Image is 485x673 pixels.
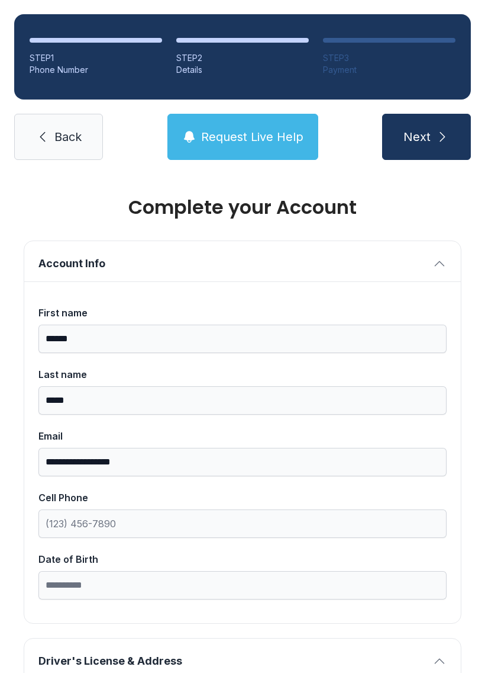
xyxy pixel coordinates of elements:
[38,429,447,443] div: Email
[38,571,447,600] input: Date of Birth
[176,52,309,64] div: STEP 2
[54,129,82,145] span: Back
[38,386,447,415] input: Last name
[38,306,447,320] div: First name
[38,552,447,566] div: Date of Birth
[38,325,447,353] input: First name
[38,491,447,505] div: Cell Phone
[38,509,447,538] input: Cell Phone
[38,448,447,476] input: Email
[30,64,162,76] div: Phone Number
[38,255,428,272] span: Account Info
[176,64,309,76] div: Details
[38,653,428,669] span: Driver's License & Address
[323,52,455,64] div: STEP 3
[30,52,162,64] div: STEP 1
[24,198,461,217] h1: Complete your Account
[323,64,455,76] div: Payment
[38,367,447,382] div: Last name
[201,129,303,145] span: Request Live Help
[403,129,431,145] span: Next
[24,241,461,281] button: Account Info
